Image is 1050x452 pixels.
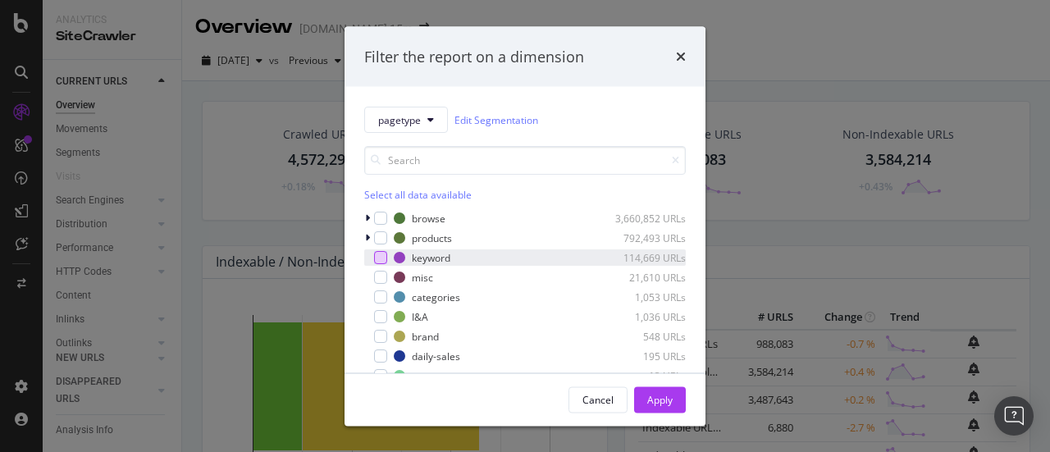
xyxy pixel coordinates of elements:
div: 3,660,852 URLs [605,211,686,225]
div: 1,053 URLs [605,290,686,304]
div: products [412,231,452,244]
div: daily-sales [412,349,460,363]
div: times [676,46,686,67]
div: 1,036 URLs [605,309,686,323]
button: Cancel [568,386,628,413]
div: Filter the report on a dimension [364,46,584,67]
button: Apply [634,386,686,413]
div: categories [412,290,460,304]
div: Select all data available [364,188,686,202]
div: modal [345,26,705,426]
div: misc [412,270,433,284]
div: brand [412,329,439,343]
div: 195 URLs [605,349,686,363]
div: Cancel [582,392,614,406]
div: 792,493 URLs [605,231,686,244]
div: keyword [412,250,450,264]
div: 548 URLs [605,329,686,343]
div: I&A [412,309,428,323]
button: pagetype [364,107,448,133]
div: Open Intercom Messenger [994,396,1034,436]
div: Apply [647,392,673,406]
div: browse [412,211,445,225]
span: pagetype [378,112,421,126]
a: Edit Segmentation [454,111,538,128]
div: 13 URLs [605,368,686,382]
div: v [412,368,417,382]
div: 114,669 URLs [605,250,686,264]
div: 21,610 URLs [605,270,686,284]
input: Search [364,146,686,175]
